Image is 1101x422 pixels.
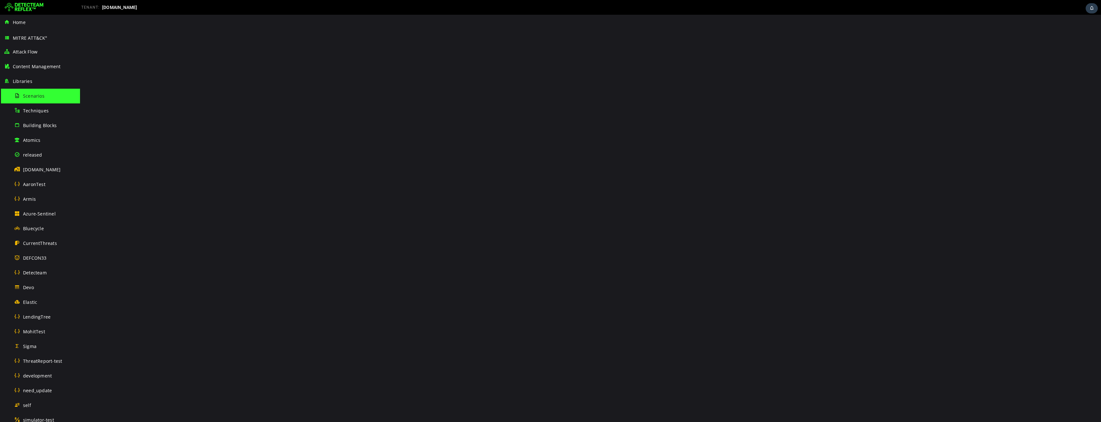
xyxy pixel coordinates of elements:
[23,402,31,408] span: self
[5,2,44,12] img: Detecteam logo
[23,240,57,246] span: CurrentThreats
[23,211,56,217] span: Azure-Sentinel
[23,284,34,290] span: Devo
[23,314,51,320] span: LendingTree
[45,36,47,38] sup: ®
[23,196,36,202] span: Armis
[23,93,44,99] span: Scenarios
[23,122,57,128] span: Building Blocks
[13,19,26,25] span: Home
[23,270,47,276] span: Detecteam
[23,387,52,394] span: need_update
[81,5,100,10] span: TENANT:
[13,78,32,84] span: Libraries
[13,63,61,69] span: Content Management
[1086,3,1098,13] div: Task Notifications
[13,49,37,55] span: Attack Flow
[23,137,40,143] span: Atomics
[23,329,45,335] span: MohitTest
[23,255,47,261] span: DEFCON33
[23,343,36,349] span: Sigma
[23,225,44,231] span: Bluecycle
[23,299,37,305] span: Elastic
[102,5,137,10] span: [DOMAIN_NAME]
[23,373,52,379] span: development
[23,181,45,187] span: AaronTest
[23,108,49,114] span: Techniques
[23,166,61,173] span: [DOMAIN_NAME]
[23,358,62,364] span: ThreatReport-test
[23,152,42,158] span: released
[13,35,47,41] span: MITRE ATT&CK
